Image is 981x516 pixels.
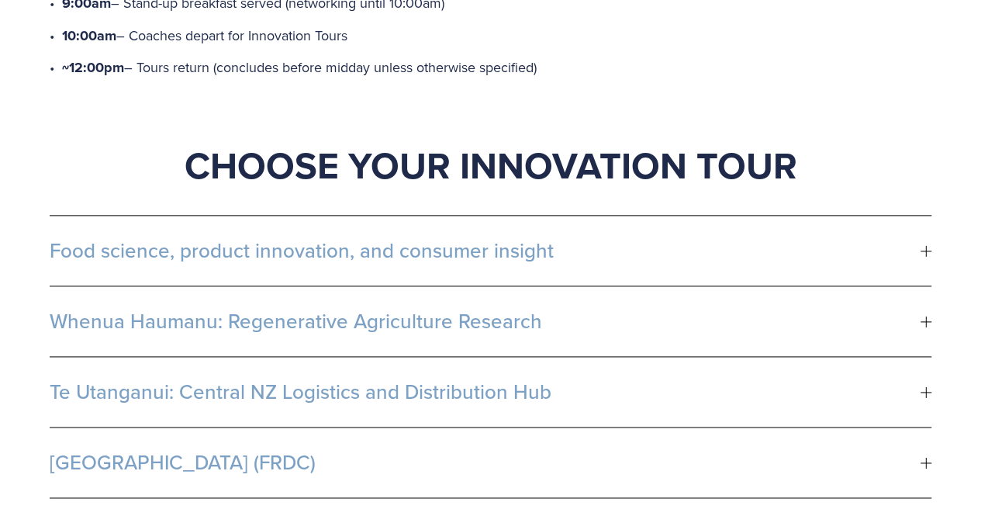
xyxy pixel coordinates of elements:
[50,451,921,474] span: [GEOGRAPHIC_DATA] (FRDC)
[50,380,921,403] span: Te Utanganui: Central NZ Logistics and Distribution Hub
[62,57,124,78] strong: ~12:00pm
[50,428,931,497] button: [GEOGRAPHIC_DATA] (FRDC)
[50,216,931,286] button: Food science, product innovation, and consumer insight
[62,55,931,81] p: – Tours return (concludes before midday unless otherwise specified)
[50,286,931,356] button: Whenua Haumanu: Regenerative Agriculture Research
[50,357,931,427] button: Te Utanganui: Central NZ Logistics and Distribution Hub
[62,26,116,46] strong: 10:00am
[62,23,931,49] p: – Coaches depart for Innovation Tours
[50,239,921,262] span: Food science, product innovation, and consumer insight
[50,142,931,189] h1: Choose Your Innovation Tour
[50,310,921,333] span: Whenua Haumanu: Regenerative Agriculture Research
